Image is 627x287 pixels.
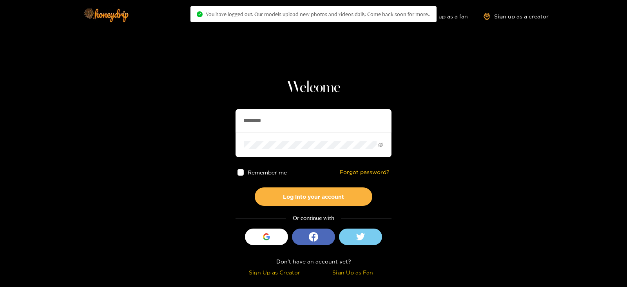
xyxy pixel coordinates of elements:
div: Or continue with [236,214,391,223]
a: Forgot password? [340,169,390,176]
div: Don't have an account yet? [236,257,391,266]
button: Log into your account [255,187,372,206]
div: Sign Up as Creator [237,268,312,277]
span: eye-invisible [378,142,383,147]
a: Sign up as a creator [484,13,549,20]
a: Sign up as a fan [414,13,468,20]
span: You have logged out. Our models upload new photos and videos daily. Come back soon for more.. [206,11,430,17]
span: check-circle [197,11,203,17]
h1: Welcome [236,78,391,97]
span: Remember me [248,169,287,175]
div: Sign Up as Fan [315,268,390,277]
